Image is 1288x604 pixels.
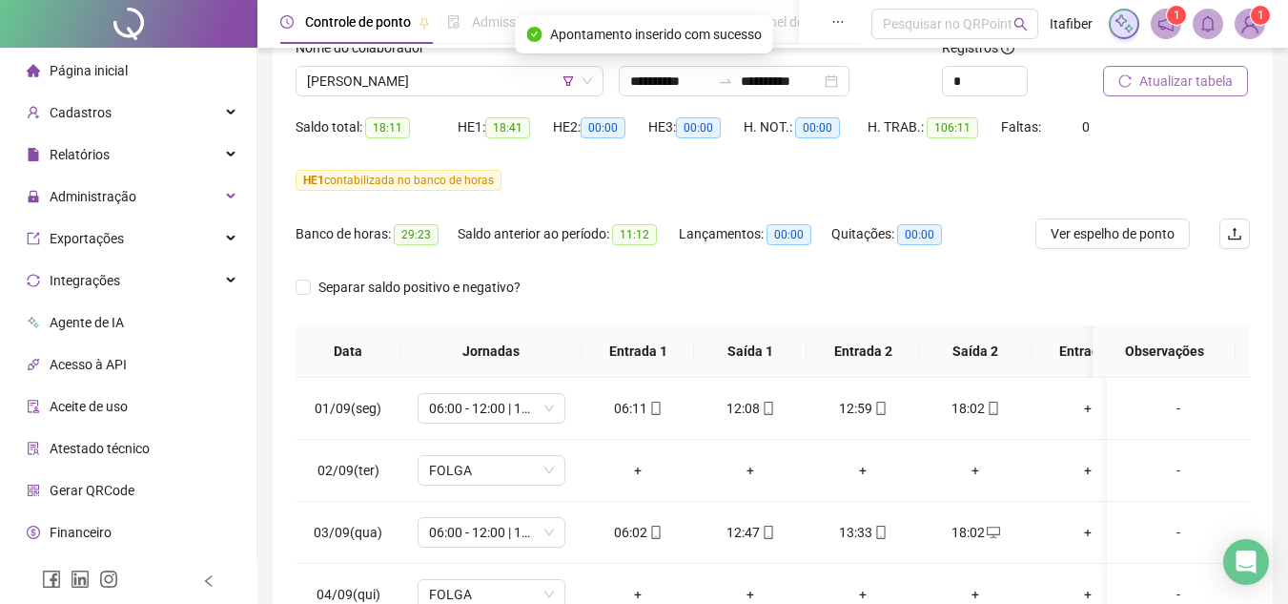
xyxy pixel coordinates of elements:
[1047,522,1129,543] div: +
[314,525,382,540] span: 03/09(qua)
[1122,460,1235,481] div: -
[50,399,128,414] span: Aceite de uso
[27,526,40,539] span: dollar
[394,224,439,245] span: 29:23
[1199,15,1216,32] span: bell
[1001,119,1044,135] span: Faltas:
[767,224,811,245] span: 00:00
[676,117,721,138] span: 00:00
[647,402,663,415] span: mobile
[1257,9,1264,22] span: 1
[202,574,215,588] span: left
[934,398,1016,419] div: 18:02
[27,106,40,119] span: user-add
[296,37,437,58] label: Nome do colaborador
[1035,219,1190,249] button: Ver espelho de ponto
[927,117,978,138] span: 106:11
[550,24,762,45] span: Apontamento inserido com sucesso
[50,357,127,372] span: Acesso à API
[1032,325,1144,378] th: Entrada 3
[1082,119,1090,135] span: 0
[50,147,110,162] span: Relatórios
[27,64,40,77] span: home
[942,37,1014,58] span: Registros
[429,456,554,485] span: FOLGA
[400,325,582,378] th: Jornadas
[315,401,381,416] span: 01/09(seg)
[919,325,1032,378] th: Saída 2
[1122,522,1235,543] div: -
[1047,460,1129,481] div: +
[1114,13,1135,34] img: sparkle-icon.fc2bf0ac1784a2077858766a79e2daf3.svg
[50,273,120,288] span: Integrações
[99,570,118,589] span: instagram
[296,170,501,191] span: contabilizada no banco de horas
[872,526,888,539] span: mobile
[1236,10,1264,38] img: 11104
[1047,398,1129,419] div: +
[647,526,663,539] span: mobile
[50,441,150,456] span: Atestado técnico
[694,325,807,378] th: Saída 1
[42,570,61,589] span: facebook
[305,14,411,30] span: Controle de ponto
[527,27,542,42] span: check-circle
[897,224,942,245] span: 00:00
[679,223,831,245] div: Lançamentos:
[718,73,733,89] span: swap-right
[296,223,458,245] div: Banco de horas:
[582,75,593,87] span: down
[280,15,294,29] span: clock-circle
[795,117,840,138] span: 00:00
[27,400,40,413] span: audit
[27,190,40,203] span: lock
[744,116,868,138] div: H. NOT.:
[50,315,124,330] span: Agente de IA
[760,402,775,415] span: mobile
[1122,398,1235,419] div: -
[50,105,112,120] span: Cadastros
[1223,539,1269,585] div: Open Intercom Messenger
[553,116,648,138] div: HE 2:
[807,325,919,378] th: Entrada 2
[822,460,904,481] div: +
[709,398,791,419] div: 12:08
[447,15,460,29] span: file-done
[472,14,570,30] span: Admissão digital
[1103,66,1248,96] button: Atualizar tabela
[27,148,40,161] span: file
[419,17,430,29] span: pushpin
[872,402,888,415] span: mobile
[750,14,825,30] span: Painel do DP
[831,223,965,245] div: Quitações:
[718,73,733,89] span: to
[582,325,694,378] th: Entrada 1
[597,398,679,419] div: 06:11
[485,117,530,138] span: 18:41
[597,460,679,481] div: +
[562,75,574,87] span: filter
[612,224,657,245] span: 11:12
[296,116,458,138] div: Saldo total:
[50,483,134,498] span: Gerar QRCode
[760,526,775,539] span: mobile
[1118,74,1132,88] span: reload
[868,116,1001,138] div: H. TRAB.:
[1139,71,1233,92] span: Atualizar tabela
[1167,6,1186,25] sup: 1
[296,325,400,378] th: Data
[27,358,40,371] span: api
[429,518,554,547] span: 06:00 - 12:00 | 13:00 - 18:00
[27,484,40,497] span: qrcode
[581,117,625,138] span: 00:00
[303,174,324,187] span: HE 1
[709,522,791,543] div: 12:47
[822,522,904,543] div: 13:33
[458,116,553,138] div: HE 1:
[934,522,1016,543] div: 18:02
[27,232,40,245] span: export
[1093,325,1236,378] th: Observações
[648,116,744,138] div: HE 3:
[1251,6,1270,25] sup: Atualize o seu contato no menu Meus Dados
[709,460,791,481] div: +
